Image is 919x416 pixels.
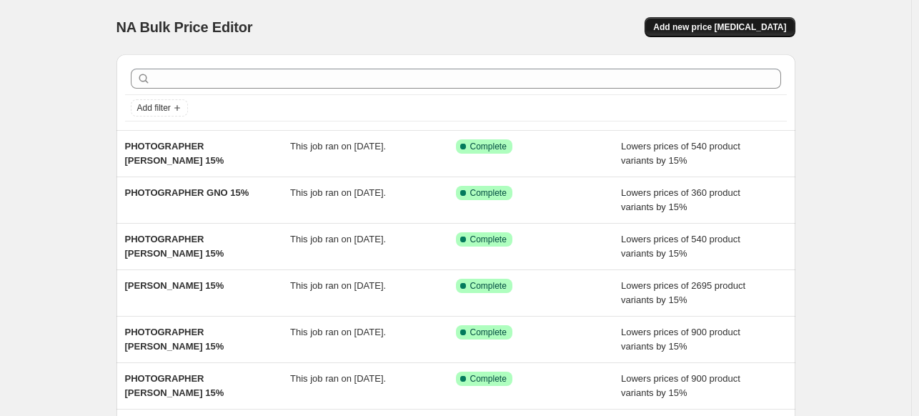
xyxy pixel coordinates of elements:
span: Lowers prices of 360 product variants by 15% [621,187,740,212]
span: Complete [470,187,507,199]
span: Lowers prices of 900 product variants by 15% [621,373,740,398]
span: [PERSON_NAME] 15% [125,280,224,291]
span: This job ran on [DATE]. [290,280,386,291]
span: Complete [470,327,507,338]
span: PHOTOGRAPHER GNO 15% [125,187,249,198]
span: Complete [470,373,507,385]
span: Lowers prices of 900 product variants by 15% [621,327,740,352]
span: This job ran on [DATE]. [290,141,386,152]
span: Complete [470,280,507,292]
span: Complete [470,234,507,245]
span: Lowers prices of 2695 product variants by 15% [621,280,745,305]
span: NA Bulk Price Editor [116,19,253,35]
span: PHOTOGRAPHER [PERSON_NAME] 15% [125,234,224,259]
span: Lowers prices of 540 product variants by 15% [621,141,740,166]
span: This job ran on [DATE]. [290,234,386,244]
button: Add new price [MEDICAL_DATA] [645,17,795,37]
span: PHOTOGRAPHER [PERSON_NAME] 15% [125,327,224,352]
span: Add new price [MEDICAL_DATA] [653,21,786,33]
span: Add filter [137,102,171,114]
span: Complete [470,141,507,152]
button: Add filter [131,99,188,117]
span: Lowers prices of 540 product variants by 15% [621,234,740,259]
span: PHOTOGRAPHER [PERSON_NAME] 15% [125,373,224,398]
span: PHOTOGRAPHER [PERSON_NAME] 15% [125,141,224,166]
span: This job ran on [DATE]. [290,187,386,198]
span: This job ran on [DATE]. [290,373,386,384]
span: This job ran on [DATE]. [290,327,386,337]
